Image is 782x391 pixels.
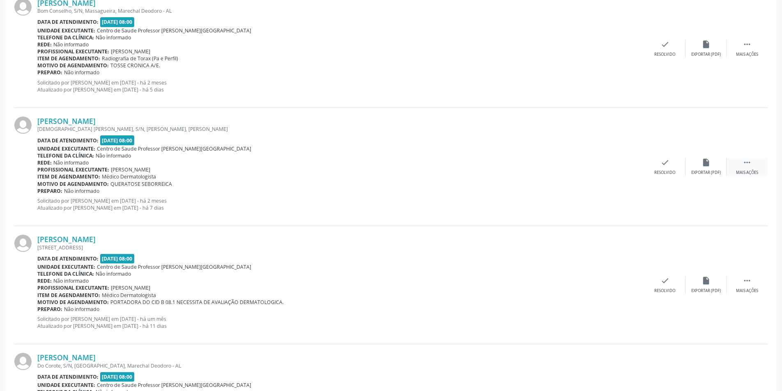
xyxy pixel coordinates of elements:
[37,353,96,362] a: [PERSON_NAME]
[64,306,99,313] span: Não informado
[37,173,100,180] b: Item de agendamento:
[654,288,675,294] div: Resolvido
[100,135,135,145] span: [DATE] 08:00
[37,126,644,133] div: [DEMOGRAPHIC_DATA] [PERSON_NAME], S/N, [PERSON_NAME], [PERSON_NAME]
[37,270,94,277] b: Telefone da clínica:
[743,40,752,49] i: 
[111,166,150,173] span: [PERSON_NAME]
[702,40,711,49] i: insert_drive_file
[37,235,96,244] a: [PERSON_NAME]
[654,170,675,176] div: Resolvido
[111,284,150,291] span: [PERSON_NAME]
[37,181,109,187] b: Motivo de agendamento:
[736,170,758,176] div: Mais ações
[37,292,100,299] b: Item de agendamento:
[37,382,95,389] b: Unidade executante:
[37,69,62,76] b: Preparo:
[37,197,644,211] p: Solicitado por [PERSON_NAME] em [DATE] - há 2 meses Atualizado por [PERSON_NAME] em [DATE] - há 7...
[102,55,178,62] span: Radiografia de Torax (Pa e Perfil)
[96,270,131,277] span: Não informado
[654,52,675,57] div: Resolvido
[37,299,109,306] b: Motivo de agendamento:
[660,158,670,167] i: check
[14,353,32,370] img: img
[37,55,100,62] b: Item de agendamento:
[53,41,89,48] span: Não informado
[37,373,99,380] b: Data de atendimento:
[53,277,89,284] span: Não informado
[37,306,62,313] b: Preparo:
[736,288,758,294] div: Mais ações
[736,52,758,57] div: Mais ações
[14,235,32,252] img: img
[37,62,109,69] b: Motivo de agendamento:
[64,187,99,194] span: Não informado
[37,48,109,55] b: Profissional executante:
[100,372,135,382] span: [DATE] 08:00
[37,34,94,41] b: Telefone da clínica:
[37,316,644,329] p: Solicitado por [PERSON_NAME] em [DATE] - há um mês Atualizado por [PERSON_NAME] em [DATE] - há 11...
[53,159,89,166] span: Não informado
[37,18,99,25] b: Data de atendimento:
[660,40,670,49] i: check
[97,382,251,389] span: Centro de Saude Professor [PERSON_NAME][GEOGRAPHIC_DATA]
[110,62,160,69] span: TOSSE CRONICA A/E.
[100,17,135,27] span: [DATE] 08:00
[743,276,752,285] i: 
[702,158,711,167] i: insert_drive_file
[14,117,32,134] img: img
[64,69,99,76] span: Não informado
[102,292,156,299] span: Médico Dermatologista
[111,48,150,55] span: [PERSON_NAME]
[37,159,52,166] b: Rede:
[37,255,99,262] b: Data de atendimento:
[100,254,135,263] span: [DATE] 08:00
[743,158,752,167] i: 
[37,263,95,270] b: Unidade executante:
[96,152,131,159] span: Não informado
[37,79,644,93] p: Solicitado por [PERSON_NAME] em [DATE] - há 2 meses Atualizado por [PERSON_NAME] em [DATE] - há 5...
[37,166,109,173] b: Profissional executante:
[660,276,670,285] i: check
[37,277,52,284] b: Rede:
[97,27,251,34] span: Centro de Saude Professor [PERSON_NAME][GEOGRAPHIC_DATA]
[37,244,644,251] div: [STREET_ADDRESS]
[691,288,721,294] div: Exportar (PDF)
[37,145,95,152] b: Unidade executante:
[37,41,52,48] b: Rede:
[37,152,94,159] b: Telefone da clínica:
[37,284,109,291] b: Profissional executante:
[37,137,99,144] b: Data de atendimento:
[102,173,156,180] span: Médico Dermatologista
[110,299,284,306] span: PORTADORA DO CID B 08.1 NECESSITA DE AVALIAÇÃO DERMATOLOGICA.
[37,27,95,34] b: Unidade executante:
[702,276,711,285] i: insert_drive_file
[37,362,644,369] div: Do Corote, S/N, [GEOGRAPHIC_DATA], Marechal Deodoro - AL
[37,187,62,194] b: Preparo:
[691,170,721,176] div: Exportar (PDF)
[97,263,251,270] span: Centro de Saude Professor [PERSON_NAME][GEOGRAPHIC_DATA]
[691,52,721,57] div: Exportar (PDF)
[97,145,251,152] span: Centro de Saude Professor [PERSON_NAME][GEOGRAPHIC_DATA]
[96,34,131,41] span: Não informado
[110,181,172,187] span: QUERATOSE SEBORREICA
[37,117,96,126] a: [PERSON_NAME]
[37,7,644,14] div: Bom Conselho, S/N, Massagueira, Marechal Deodoro - AL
